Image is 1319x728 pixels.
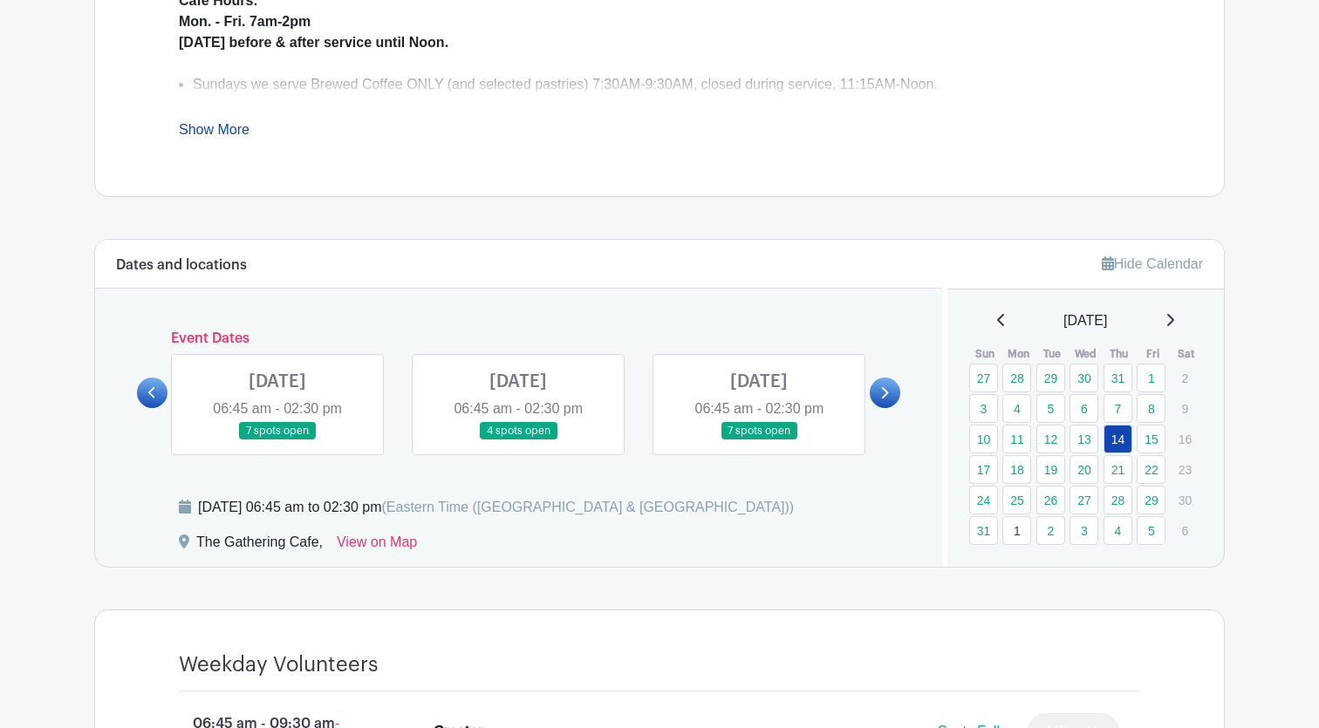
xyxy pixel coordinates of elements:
[198,497,794,518] div: [DATE] 06:45 am to 02:30 pm
[1104,394,1132,423] a: 7
[337,532,417,560] a: View on Map
[1002,394,1031,423] a: 4
[1170,345,1204,363] th: Sat
[1136,345,1170,363] th: Fri
[179,122,249,144] a: Show More
[1137,455,1165,484] a: 22
[1036,394,1065,423] a: 5
[969,394,998,423] a: 3
[969,425,998,453] a: 10
[1137,394,1165,423] a: 8
[1063,310,1107,331] span: [DATE]
[179,652,379,677] h4: Weekday Volunteers
[969,486,998,514] a: 24
[1036,425,1065,453] a: 12
[1171,486,1199,514] p: 30
[1171,517,1199,544] p: 6
[1104,455,1132,484] a: 21
[1171,456,1199,483] p: 23
[969,455,998,484] a: 17
[193,95,1140,116] li: Volunteers are needed on all days including Sundays!
[1036,364,1065,392] a: 29
[1035,345,1070,363] th: Tue
[1002,516,1031,545] a: 1
[116,257,247,274] h6: Dates and locations
[1070,516,1098,545] a: 3
[1036,486,1065,514] a: 26
[381,500,794,514] span: (Eastern Time ([GEOGRAPHIC_DATA] & [GEOGRAPHIC_DATA]))
[1137,516,1165,545] a: 5
[969,516,998,545] a: 31
[1104,486,1132,514] a: 28
[1102,256,1203,271] a: Hide Calendar
[1137,364,1165,392] a: 1
[1070,455,1098,484] a: 20
[1104,516,1132,545] a: 4
[193,74,1140,95] li: Sundays we serve Brewed Coffee ONLY (and selected pastries) 7:30AM-9:30AM, closed during service,...
[1001,345,1035,363] th: Mon
[1070,486,1098,514] a: 27
[1171,395,1199,422] p: 9
[1070,394,1098,423] a: 6
[196,532,323,560] div: The Gathering Cafe,
[1002,486,1031,514] a: 25
[167,330,870,347] h6: Event Dates
[1103,345,1137,363] th: Thu
[1104,364,1132,392] a: 31
[1069,345,1103,363] th: Wed
[1002,425,1031,453] a: 11
[1171,364,1199,391] p: 2
[1036,455,1065,484] a: 19
[1171,425,1199,452] p: 16
[969,364,998,392] a: 27
[1070,425,1098,453] a: 13
[1070,364,1098,392] a: 30
[1036,516,1065,545] a: 2
[1137,425,1165,453] a: 15
[1137,486,1165,514] a: 29
[1002,455,1031,484] a: 18
[1104,425,1132,453] a: 14
[968,345,1002,363] th: Sun
[1002,364,1031,392] a: 28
